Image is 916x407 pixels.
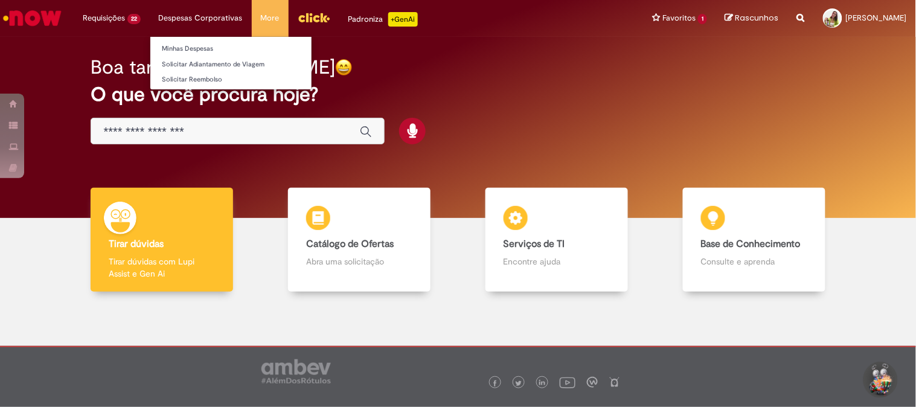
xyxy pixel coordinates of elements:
span: Requisições [83,12,125,24]
img: logo_footer_facebook.png [492,380,498,386]
img: ServiceNow [1,6,63,30]
p: Encontre ajuda [504,255,610,268]
a: Rascunhos [725,13,779,24]
a: Solicitar Adiantamento de Viagem [150,58,312,71]
a: Solicitar Reembolso [150,73,312,86]
a: Catálogo de Ofertas Abra uma solicitação [261,188,458,292]
b: Serviços de TI [504,238,565,250]
img: logo_footer_naosei.png [609,377,620,388]
a: Minhas Despesas [150,42,312,56]
a: Tirar dúvidas Tirar dúvidas com Lupi Assist e Gen Ai [63,188,261,292]
img: happy-face.png [335,59,353,76]
a: Base de Conhecimento Consulte e aprenda [655,188,853,292]
span: Favoritos [662,12,696,24]
b: Catálogo de Ofertas [306,238,394,250]
img: click_logo_yellow_360x200.png [298,8,330,27]
b: Tirar dúvidas [109,238,164,250]
h2: O que você procura hoje? [91,84,825,105]
p: +GenAi [388,12,418,27]
span: Despesas Corporativas [159,12,243,24]
h2: Boa tarde, [PERSON_NAME] [91,57,335,78]
p: Abra uma solicitação [306,255,412,268]
img: logo_footer_twitter.png [516,380,522,386]
span: More [261,12,280,24]
span: [PERSON_NAME] [846,13,907,23]
span: Rascunhos [735,12,779,24]
p: Consulte e aprenda [701,255,807,268]
img: logo_footer_linkedin.png [539,380,545,387]
a: Serviços de TI Encontre ajuda [458,188,656,292]
span: 1 [698,14,707,24]
button: Iniciar Conversa de Suporte [862,362,898,398]
b: Base de Conhecimento [701,238,801,250]
img: logo_footer_youtube.png [560,374,575,390]
span: 22 [127,14,141,24]
p: Tirar dúvidas com Lupi Assist e Gen Ai [109,255,215,280]
img: logo_footer_ambev_rotulo_gray.png [261,359,331,383]
img: logo_footer_workplace.png [587,377,598,388]
div: Padroniza [348,12,418,27]
ul: Despesas Corporativas [150,36,312,90]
